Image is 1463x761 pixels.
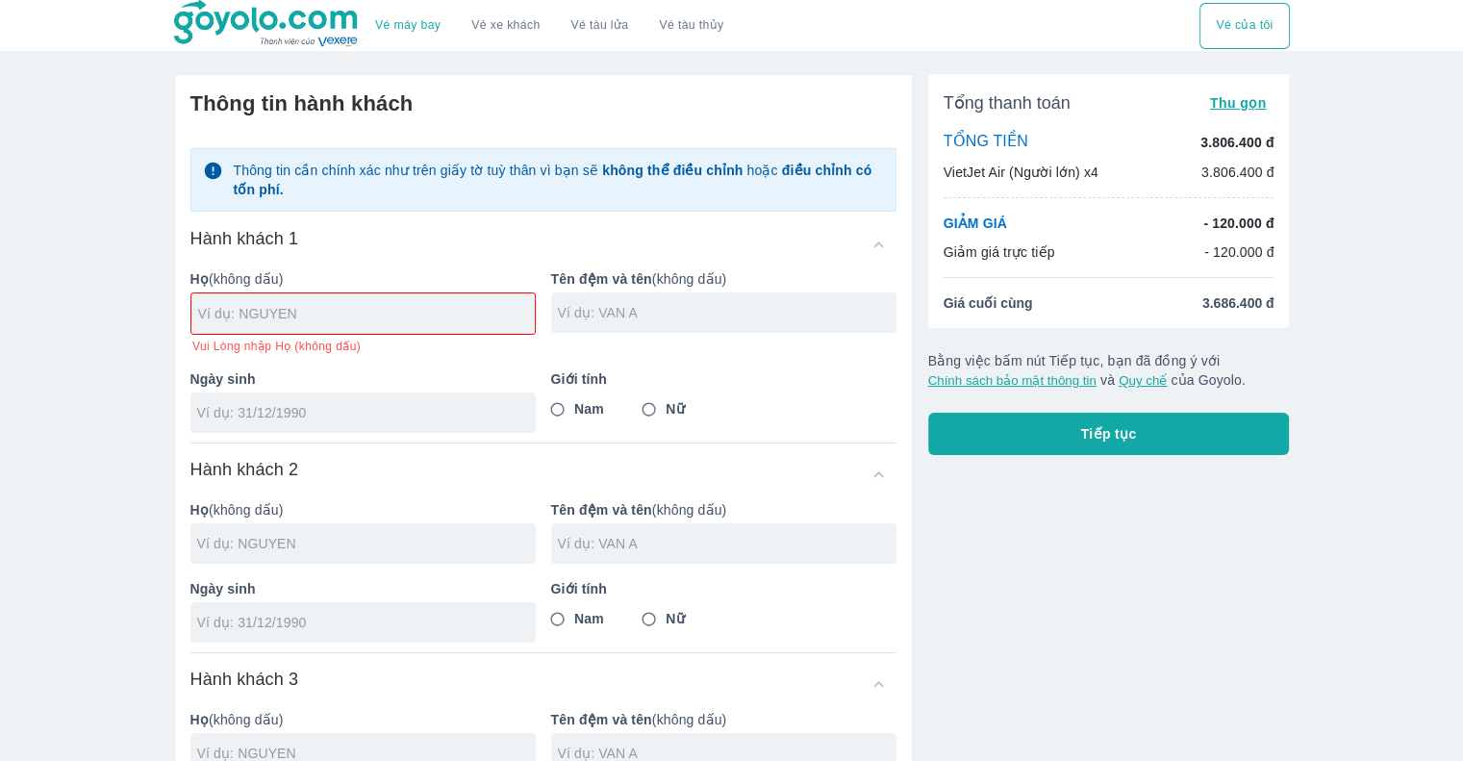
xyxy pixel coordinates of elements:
[574,399,604,419] span: Nam
[190,269,536,289] p: (không dấu)
[197,613,517,632] input: Ví dụ: 31/12/1990
[1201,163,1274,182] p: 3.806.400 đ
[198,304,535,323] input: Ví dụ: NGUYEN
[190,668,299,691] h6: Hành khách 3
[190,579,536,598] p: Ngày sinh
[574,609,604,628] span: Nam
[551,500,896,520] p: (không dấu)
[471,18,540,33] a: Vé xe khách
[551,369,896,389] p: Giới tính
[190,369,536,389] p: Ngày sinh
[1202,89,1274,116] button: Thu gọn
[551,269,896,289] p: (không dấu)
[190,458,299,481] h6: Hành khách 2
[666,609,684,628] span: Nữ
[190,90,896,117] h6: Thông tin hành khách
[551,710,896,729] p: (không dấu)
[190,227,299,250] h6: Hành khách 1
[1202,293,1274,313] span: 3.686.400 đ
[1199,3,1289,49] div: choose transportation mode
[944,163,1098,182] p: VietJet Air (Người lớn) x4
[1203,214,1274,233] p: - 120.000 đ
[944,214,1007,233] p: GIẢM GIÁ
[1119,373,1167,388] button: Quy chế
[551,579,896,598] p: Giới tính
[375,18,441,33] a: Vé máy bay
[944,293,1033,313] span: Giá cuối cùng
[944,242,1055,262] p: Giảm giá trực tiếp
[190,500,536,520] p: (không dấu)
[1199,3,1289,49] button: Vé của tôi
[928,413,1290,455] button: Tiếp tục
[666,399,684,419] span: Nữ
[551,502,652,518] b: Tên đệm và tên
[197,403,517,422] input: Ví dụ: 31/12/1990
[233,161,883,199] p: Thông tin cần chính xác như trên giấy tờ tuỳ thân vì bạn sẽ hoặc
[197,534,536,553] input: Ví dụ: NGUYEN
[558,534,896,553] input: Ví dụ: VAN A
[558,303,896,322] input: Ví dụ: VAN A
[192,339,361,354] span: Vui Lòng nhập Họ (không dấu)
[190,502,209,518] b: Họ
[602,163,743,178] strong: không thể điều chỉnh
[643,3,739,49] button: Vé tàu thủy
[928,351,1290,390] p: Bằng việc bấm nút Tiếp tục, bạn đã đồng ý với và của Goyolo.
[1200,133,1274,152] p: 3.806.400 đ
[944,132,1028,153] p: TỔNG TIỀN
[556,3,644,49] a: Vé tàu lửa
[1210,95,1267,111] span: Thu gọn
[190,712,209,727] b: Họ
[551,271,652,287] b: Tên đệm và tên
[1204,242,1274,262] p: - 120.000 đ
[360,3,739,49] div: choose transportation mode
[190,710,536,729] p: (không dấu)
[190,271,209,287] b: Họ
[944,91,1071,114] span: Tổng thanh toán
[928,373,1097,388] button: Chính sách bảo mật thông tin
[551,712,652,727] b: Tên đệm và tên
[1081,424,1137,444] span: Tiếp tục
